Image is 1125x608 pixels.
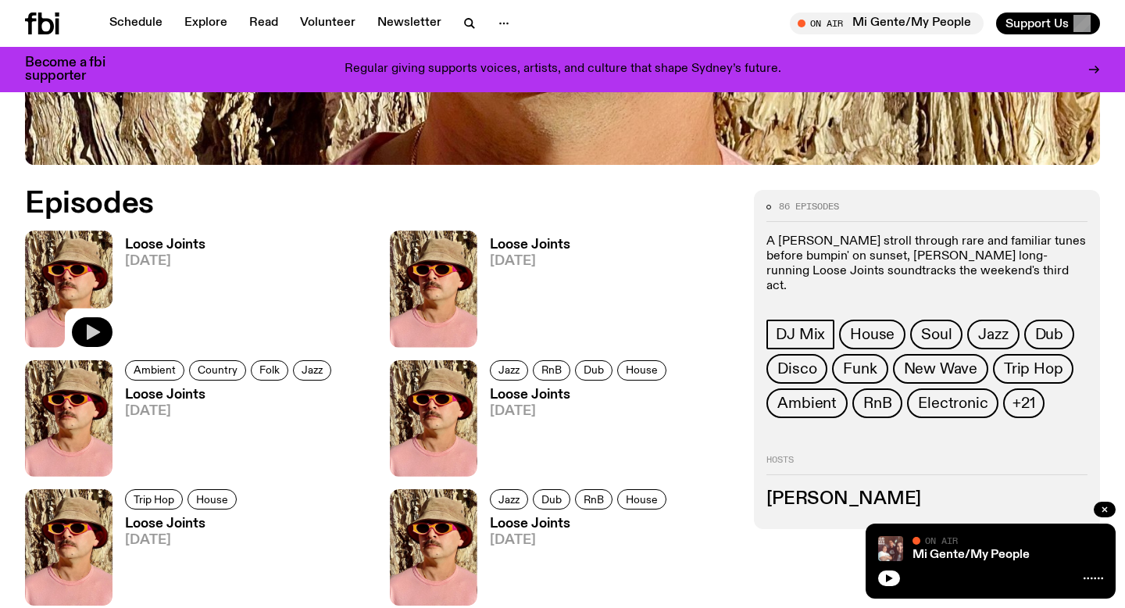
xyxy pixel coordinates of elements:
[617,360,666,381] a: House
[533,360,570,381] a: RnB
[779,202,839,211] span: 86 episodes
[533,489,570,510] a: Dub
[490,405,671,418] span: [DATE]
[490,360,528,381] a: Jazz
[766,456,1087,474] h2: Hosts
[925,535,958,545] span: On Air
[1003,388,1044,418] button: +21
[490,255,570,268] span: [DATE]
[125,388,336,402] h3: Loose Joints
[134,364,176,376] span: Ambient
[125,534,241,547] span: [DATE]
[390,360,477,477] img: Tyson stands in front of a paperbark tree wearing orange sunglasses, a suede bucket hat and a pin...
[25,190,735,218] h2: Episodes
[125,238,205,252] h3: Loose Joints
[766,388,848,418] a: Ambient
[291,13,365,34] a: Volunteer
[993,354,1073,384] a: Trip Hop
[125,405,336,418] span: [DATE]
[196,493,228,505] span: House
[1024,320,1074,349] a: Dub
[766,354,827,384] a: Disco
[112,238,205,347] a: Loose Joints[DATE]
[850,326,895,343] span: House
[240,13,287,34] a: Read
[25,56,125,83] h3: Become a fbi supporter
[112,517,241,606] a: Loose Joints[DATE]
[368,13,451,34] a: Newsletter
[541,364,562,376] span: RnB
[996,13,1100,34] button: Support Us
[575,489,612,510] a: RnB
[918,395,987,412] span: Electronic
[175,13,237,34] a: Explore
[766,320,834,349] a: DJ Mix
[626,364,658,376] span: House
[766,234,1087,295] p: A [PERSON_NAME] stroll through rare and familiar tunes before bumpin' on sunset, [PERSON_NAME] lo...
[112,388,336,477] a: Loose Joints[DATE]
[1012,395,1034,412] span: +21
[912,549,1030,561] a: Mi Gente/My People
[25,489,112,606] img: Tyson stands in front of a paperbark tree wearing orange sunglasses, a suede bucket hat and a pin...
[910,320,962,349] a: Soul
[967,320,1019,349] a: Jazz
[790,13,984,34] button: On AirMi Gente/My People
[187,489,237,510] a: House
[541,493,562,505] span: Dub
[498,493,520,505] span: Jazz
[259,364,280,376] span: Folk
[25,360,112,477] img: Tyson stands in front of a paperbark tree wearing orange sunglasses, a suede bucket hat and a pin...
[617,489,666,510] a: House
[1005,16,1069,30] span: Support Us
[893,354,988,384] a: New Wave
[490,517,671,531] h3: Loose Joints
[477,238,570,347] a: Loose Joints[DATE]
[390,489,477,606] img: Tyson stands in front of a paperbark tree wearing orange sunglasses, a suede bucket hat and a pin...
[477,517,671,606] a: Loose Joints[DATE]
[490,489,528,510] a: Jazz
[904,360,977,377] span: New Wave
[1004,360,1062,377] span: Trip Hop
[1035,326,1063,343] span: Dub
[852,388,902,418] a: RnB
[125,255,205,268] span: [DATE]
[777,360,816,377] span: Disco
[921,326,952,343] span: Soul
[626,493,658,505] span: House
[198,364,237,376] span: Country
[863,395,891,412] span: RnB
[345,63,781,77] p: Regular giving supports voices, artists, and culture that shape Sydney’s future.
[251,360,288,381] a: Folk
[125,517,241,531] h3: Loose Joints
[189,360,246,381] a: Country
[832,354,887,384] a: Funk
[498,364,520,376] span: Jazz
[490,388,671,402] h3: Loose Joints
[777,395,837,412] span: Ambient
[125,360,184,381] a: Ambient
[575,360,612,381] a: Dub
[978,326,1008,343] span: Jazz
[490,534,671,547] span: [DATE]
[766,491,1087,508] h3: [PERSON_NAME]
[100,13,172,34] a: Schedule
[125,489,183,510] a: Trip Hop
[907,388,998,418] a: Electronic
[776,326,825,343] span: DJ Mix
[390,231,477,347] img: Tyson stands in front of a paperbark tree wearing orange sunglasses, a suede bucket hat and a pin...
[25,231,112,347] img: Tyson stands in front of a paperbark tree wearing orange sunglasses, a suede bucket hat and a pin...
[490,238,570,252] h3: Loose Joints
[293,360,331,381] a: Jazz
[302,364,323,376] span: Jazz
[839,320,905,349] a: House
[584,493,604,505] span: RnB
[584,364,604,376] span: Dub
[843,360,877,377] span: Funk
[477,388,671,477] a: Loose Joints[DATE]
[134,493,174,505] span: Trip Hop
